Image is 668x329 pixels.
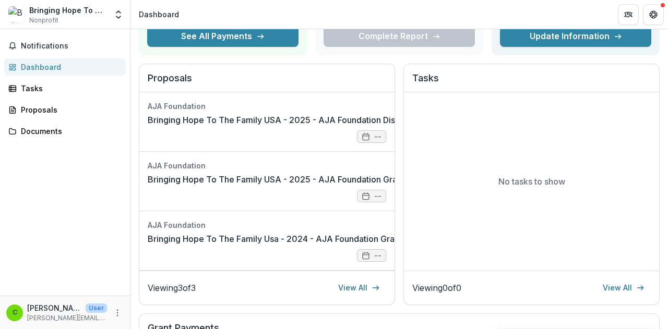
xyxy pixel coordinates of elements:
a: Update Information [500,26,651,47]
div: Proposals [21,104,117,115]
div: christine@bringinghopeusa.org [13,309,17,316]
a: View All [332,279,386,296]
span: Notifications [21,42,122,51]
div: Bringing Hope To The Family USA [29,5,107,16]
p: [PERSON_NAME][EMAIL_ADDRESS][DOMAIN_NAME] [27,302,81,313]
a: Proposals [4,101,126,118]
p: No tasks to show [498,175,565,188]
div: Tasks [21,83,117,94]
button: Get Help [643,4,664,25]
a: Bringing Hope To The Family Usa - 2024 - AJA Foundation Grant Application [148,233,449,245]
h2: Proposals [148,72,386,92]
span: Nonprofit [29,16,58,25]
a: View All [597,279,651,296]
a: Tasks [4,80,126,97]
div: Dashboard [21,62,117,72]
button: Notifications [4,38,126,54]
div: Dashboard [139,9,179,20]
p: Viewing 0 of 0 [412,282,461,294]
p: Viewing 3 of 3 [148,282,196,294]
a: Documents [4,123,126,140]
img: Bringing Hope To The Family USA [8,6,25,23]
nav: breadcrumb [135,7,183,22]
a: Bringing Hope To The Family USA - 2025 - AJA Foundation Grant Application [148,173,451,186]
a: Dashboard [4,58,126,76]
p: [PERSON_NAME][EMAIL_ADDRESS][DOMAIN_NAME] [27,313,107,323]
button: More [111,307,124,319]
h2: Tasks [412,72,651,92]
a: Bringing Hope To The Family USA - 2025 - AJA Foundation Discretionary Payment Form [148,114,494,126]
div: Documents [21,126,117,137]
button: Open entity switcher [111,4,126,25]
button: See All Payments [147,26,299,47]
button: Partners [618,4,639,25]
p: User [86,303,107,313]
